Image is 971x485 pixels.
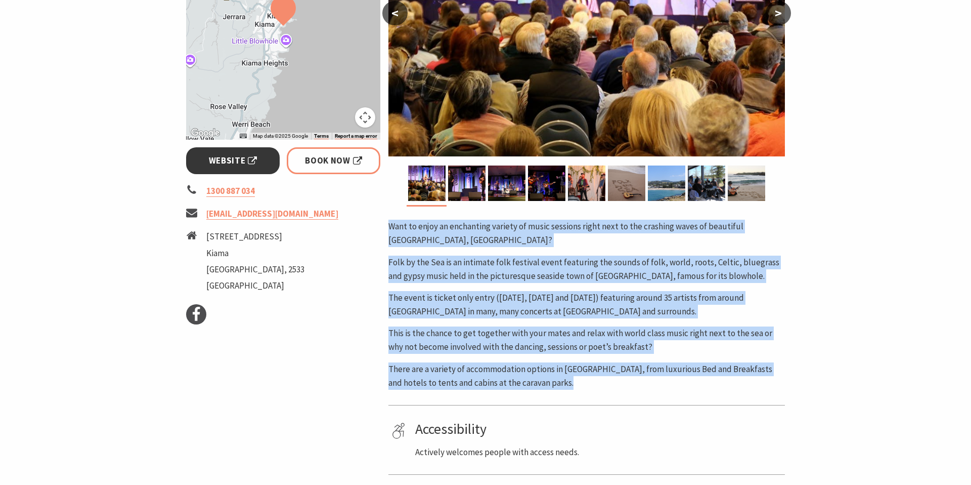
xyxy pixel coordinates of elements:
button: Keyboard shortcuts [240,133,247,140]
img: KIAMA FOLK by the SEA [728,166,765,201]
img: Google [189,127,222,140]
a: Report a map error [335,133,377,139]
li: [GEOGRAPHIC_DATA] [206,279,304,293]
a: Open this area in Google Maps (opens a new window) [189,127,222,140]
img: Folk by the Sea - Showground Pavilion [408,166,446,201]
li: [GEOGRAPHIC_DATA], 2533 [206,263,304,276]
p: Actively welcomes people with access needs. [415,446,781,459]
img: Showground Pavilion [448,166,485,201]
p: Want to enjoy an enchanting variety of music sessions right next to the crashing waves of beautif... [388,220,785,247]
p: This is the chance to get together with your mates and relax with world class music right next to... [388,327,785,354]
p: Folk by the Sea is an intimate folk festival event featuring the sounds of folk, world, roots, Ce... [388,256,785,283]
button: > [766,1,791,25]
a: [EMAIL_ADDRESS][DOMAIN_NAME] [206,208,338,220]
h4: Accessibility [415,421,781,438]
a: Website [186,147,280,174]
li: [STREET_ADDRESS] [206,230,304,244]
img: Showground Pavilion [528,166,565,201]
span: Website [209,154,257,168]
img: KIAMA FOLK by the SEA [608,166,645,201]
img: KIAMA FOLK by the SEA [688,166,725,201]
a: Terms (opens in new tab) [314,133,329,139]
span: Map data ©2025 Google [253,133,308,139]
span: Book Now [305,154,362,168]
p: The event is ticket only entry ([DATE], [DATE] and [DATE]) featuring around 35 artists from aroun... [388,291,785,318]
button: < [382,1,408,25]
img: KIAMA FOLK by the SEA [648,166,685,201]
a: Book Now [287,147,380,174]
p: There are a variety of accommodation options in [GEOGRAPHIC_DATA], from luxurious Bed and Breakfa... [388,362,785,390]
img: Showground Pavilion [488,166,525,201]
a: 1300 887 034 [206,185,255,197]
li: Kiama [206,247,304,260]
img: Showground Pavilion [568,166,605,201]
button: Map camera controls [355,107,375,128]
